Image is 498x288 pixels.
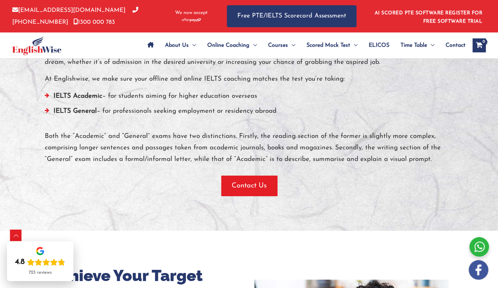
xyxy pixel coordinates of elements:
li: – for professionals seeking employment or residency abroad [45,105,454,120]
aside: Header Widget 1 [370,5,486,28]
a: [PHONE_NUMBER] [12,7,138,25]
strong: IELTS General [53,108,97,115]
nav: Site Navigation: Main Menu [142,33,465,58]
strong: IELTS Academic [53,93,102,99]
span: Menu Toggle [350,33,358,58]
img: cropped-ew-logo [12,36,62,55]
span: Menu Toggle [189,33,196,58]
a: 1300 000 783 [73,19,115,25]
img: Afterpay-Logo [182,18,201,22]
a: [EMAIL_ADDRESS][DOMAIN_NAME] [12,7,125,13]
a: Contact [440,33,465,58]
li: – for students aiming for higher education overseas [45,90,454,105]
div: 4.8 [15,257,25,267]
a: ELICOS [363,33,395,58]
span: Time Table [400,33,427,58]
span: ELICOS [369,33,389,58]
a: View Shopping Cart, empty [472,38,486,52]
div: 723 reviews [29,270,52,275]
span: Menu Toggle [250,33,257,58]
span: Courses [268,33,288,58]
span: Scored Mock Test [306,33,350,58]
div: Rating: 4.8 out of 5 [15,257,65,267]
span: Contact [446,33,465,58]
span: Online Coaching [207,33,250,58]
span: Menu Toggle [288,33,295,58]
a: AI SCORED PTE SOFTWARE REGISTER FOR FREE SOFTWARE TRIAL [375,10,483,24]
span: About Us [165,33,189,58]
button: Contact Us [221,176,277,196]
a: About UsMenu Toggle [159,33,202,58]
span: We now accept [175,9,208,16]
a: Online CoachingMenu Toggle [202,33,262,58]
a: Time TableMenu Toggle [395,33,440,58]
span: Contact Us [232,181,267,191]
p: At Englishwise, we make sure your offline and online IELTS coaching matches the test you’re taking: [45,73,454,85]
p: Both the “Academic” and “General” exams have two distinctions. Firstly, the reading section of th... [45,131,454,165]
span: Menu Toggle [427,33,434,58]
a: Scored Mock TestMenu Toggle [301,33,363,58]
a: Free PTE/IELTS Scorecard Assessment [227,5,356,27]
img: white-facebook.png [469,260,488,280]
a: CoursesMenu Toggle [262,33,301,58]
